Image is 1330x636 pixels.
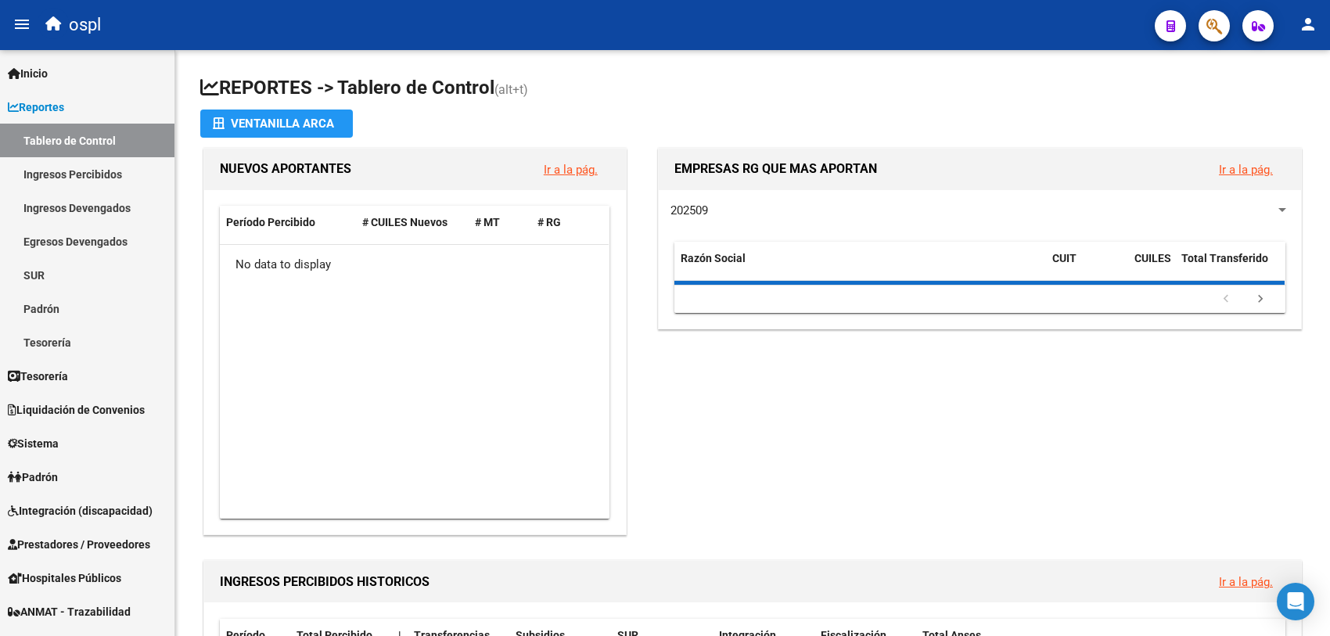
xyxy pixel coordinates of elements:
[531,155,610,184] button: Ir a la pág.
[531,206,594,239] datatable-header-cell: # RG
[475,216,500,228] span: # MT
[1277,583,1314,620] div: Open Intercom Messenger
[1128,242,1175,293] datatable-header-cell: CUILES
[1046,242,1128,293] datatable-header-cell: CUIT
[1175,242,1285,293] datatable-header-cell: Total Transferido
[8,368,68,385] span: Tesorería
[200,110,353,138] button: Ventanilla ARCA
[1299,15,1317,34] mat-icon: person
[362,216,448,228] span: # CUILES Nuevos
[1134,252,1171,264] span: CUILES
[494,82,528,97] span: (alt+t)
[200,75,1305,102] h1: REPORTES -> Tablero de Control
[1052,252,1077,264] span: CUIT
[670,203,708,217] span: 202509
[1181,252,1268,264] span: Total Transferido
[8,435,59,452] span: Sistema
[8,401,145,419] span: Liquidación de Convenios
[220,206,356,239] datatable-header-cell: Período Percibido
[213,110,340,138] div: Ventanilla ARCA
[1246,291,1275,308] a: go to next page
[544,163,598,177] a: Ir a la pág.
[226,216,315,228] span: Período Percibido
[69,8,101,42] span: ospl
[1219,163,1273,177] a: Ir a la pág.
[1206,155,1285,184] button: Ir a la pág.
[220,245,609,284] div: No data to display
[1206,567,1285,596] button: Ir a la pág.
[8,99,64,116] span: Reportes
[8,502,153,519] span: Integración (discapacidad)
[8,65,48,82] span: Inicio
[8,570,121,587] span: Hospitales Públicos
[1211,291,1241,308] a: go to previous page
[8,469,58,486] span: Padrón
[220,574,430,589] span: INGRESOS PERCIBIDOS HISTORICOS
[220,161,351,176] span: NUEVOS APORTANTES
[681,252,746,264] span: Razón Social
[674,242,1046,293] datatable-header-cell: Razón Social
[13,15,31,34] mat-icon: menu
[356,206,469,239] datatable-header-cell: # CUILES Nuevos
[8,603,131,620] span: ANMAT - Trazabilidad
[8,536,150,553] span: Prestadores / Proveedores
[537,216,561,228] span: # RG
[674,161,877,176] span: EMPRESAS RG QUE MAS APORTAN
[469,206,531,239] datatable-header-cell: # MT
[1219,575,1273,589] a: Ir a la pág.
